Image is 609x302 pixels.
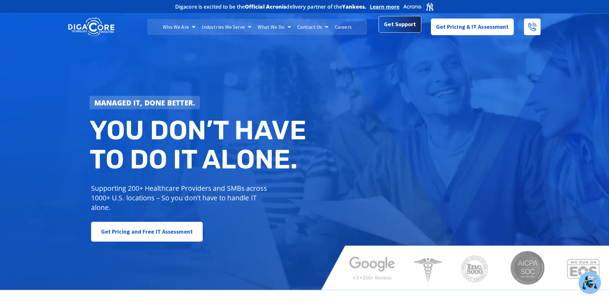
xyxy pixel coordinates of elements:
[91,183,270,212] p: Supporting 200+ Healthcare Providers and SMBs across 1000+ U.S. locations – So you don’t have to ...
[160,19,199,35] a: Who We Are
[342,3,367,10] b: Yankees.
[436,20,509,33] span: Get Pricing & IT Assessment
[379,16,421,33] a: Get Support
[94,98,195,107] strong: Managed IT, done better.
[403,2,434,11] img: Acronis
[199,19,254,35] a: Industries We Serve
[147,19,367,35] nav: Menu
[245,3,286,10] b: Official Acronis
[175,4,367,9] h2: Digacore is excited to be the delivery partner of the
[91,222,203,242] a: Get Pricing and Free IT Assessment
[384,18,416,31] span: Get Support
[254,19,294,35] a: What We Do
[332,19,355,35] a: Careers
[370,4,400,10] a: Learn more
[101,225,193,238] span: Get Pricing and Free IT Assessment
[90,116,309,174] h2: You don’t have to do IT alone.
[294,19,332,35] a: Contact Us
[90,96,200,109] a: Managed IT, done better.
[431,19,514,35] a: Get Pricing & IT Assessment
[68,17,114,37] img: DigaCore Technology Consulting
